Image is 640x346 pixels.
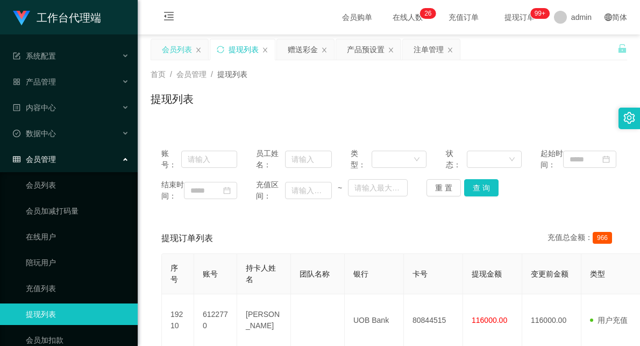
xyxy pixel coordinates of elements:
[593,232,612,244] span: 966
[414,156,420,164] i: 图标: down
[321,47,328,53] i: 图标: close
[181,151,237,168] input: 请输入
[387,13,428,21] span: 在线人数
[13,103,56,112] span: 内容中心
[288,39,318,60] div: 赠送彩金
[285,182,332,199] input: 请输入最小值为
[499,13,540,21] span: 提现订单
[446,148,467,171] span: 状态：
[151,1,187,35] i: 图标: menu-fold
[161,232,213,245] span: 提现订单列表
[424,8,428,19] p: 2
[246,264,276,284] span: 持卡人姓名
[161,148,181,171] span: 账号：
[353,270,368,278] span: 银行
[590,316,628,324] span: 用户充值
[13,52,20,60] i: 图标: form
[420,8,436,19] sup: 26
[348,179,408,196] input: 请输入最大值为
[229,39,259,60] div: 提现列表
[13,11,30,26] img: logo.9652507e.png
[151,70,166,79] span: 首页
[211,70,213,79] span: /
[13,155,56,164] span: 会员管理
[170,264,178,284] span: 序号
[426,179,461,196] button: 重 置
[26,278,129,299] a: 充值列表
[530,8,550,19] sup: 1053
[413,270,428,278] span: 卡号
[617,44,627,53] i: 图标: unlock
[217,70,247,79] span: 提现列表
[13,78,20,86] i: 图标: appstore-o
[195,47,202,53] i: 图标: close
[37,1,101,35] h1: 工作台代理端
[256,148,285,171] span: 员工姓名：
[26,226,129,248] a: 在线用户
[464,179,499,196] button: 查 询
[13,129,56,138] span: 数据中心
[26,252,129,273] a: 陪玩用户
[605,13,612,21] i: 图标: global
[223,187,231,194] i: 图标: calendar
[590,270,605,278] span: 类型
[13,104,20,111] i: 图标: profile
[547,232,616,245] div: 充值总金额：
[217,46,224,53] i: 图标: sync
[203,270,218,278] span: 账号
[509,156,515,164] i: 图标: down
[443,13,484,21] span: 充值订单
[13,52,56,60] span: 系统配置
[176,70,207,79] span: 会员管理
[414,39,444,60] div: 注单管理
[13,156,20,163] i: 图标: table
[13,130,20,137] i: 图标: check-circle-o
[256,179,285,202] span: 充值区间：
[26,303,129,325] a: 提现列表
[447,47,453,53] i: 图标: close
[170,70,172,79] span: /
[428,8,432,19] p: 6
[13,77,56,86] span: 产品管理
[602,156,610,163] i: 图标: calendar
[161,179,184,202] span: 结束时间：
[162,39,192,60] div: 会员列表
[541,148,563,171] span: 起始时间：
[151,91,194,107] h1: 提现列表
[623,112,635,124] i: 图标: setting
[347,39,385,60] div: 产品预设置
[472,316,507,324] span: 116000.00
[388,47,394,53] i: 图标: close
[285,151,332,168] input: 请输入
[472,270,502,278] span: 提现金额
[26,174,129,196] a: 会员列表
[300,270,330,278] span: 团队名称
[332,182,348,194] span: ~
[26,200,129,222] a: 会员加减打码量
[262,47,268,53] i: 图标: close
[531,270,568,278] span: 变更前金额
[13,13,101,22] a: 工作台代理端
[351,148,372,171] span: 类型：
